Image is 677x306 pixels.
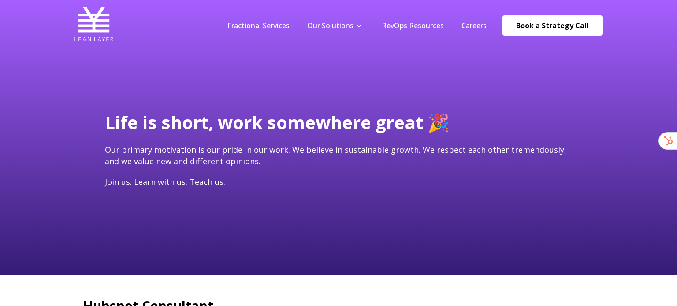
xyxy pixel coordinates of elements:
[502,15,603,36] a: Book a Strategy Call
[105,177,225,187] span: Join us. Learn with us. Teach us.
[227,21,290,30] a: Fractional Services
[105,144,566,166] span: Our primary motivation is our pride in our work. We believe in sustainable growth. We respect eac...
[461,21,487,30] a: Careers
[219,21,495,30] div: Navigation Menu
[307,21,353,30] a: Our Solutions
[105,110,450,134] span: Life is short, work somewhere great 🎉
[74,4,114,44] img: Lean Layer Logo
[382,21,444,30] a: RevOps Resources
